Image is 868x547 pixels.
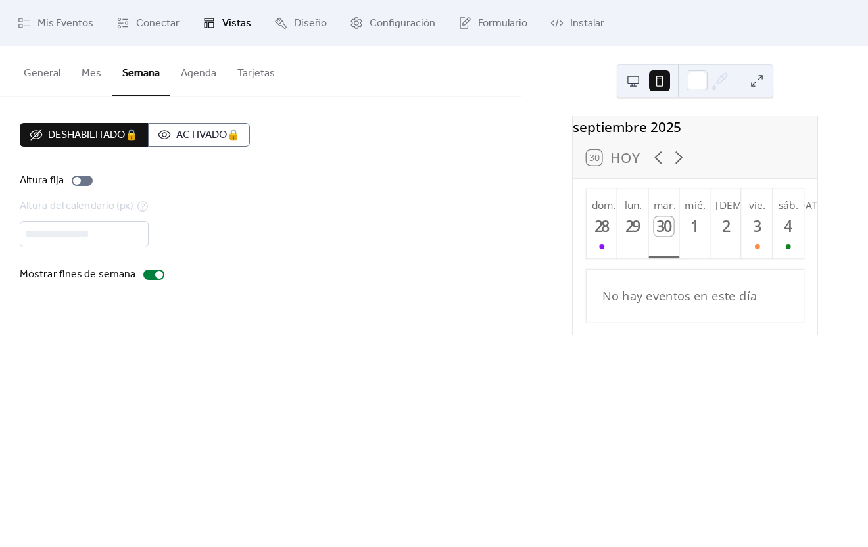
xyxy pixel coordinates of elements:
[591,198,612,212] div: dom.
[448,5,537,41] a: Formulario
[747,216,766,235] div: 3
[340,5,445,41] a: Configuración
[8,5,103,41] a: Mis Eventos
[264,5,337,41] a: Diseño
[570,16,604,32] span: Instalar
[13,46,71,95] button: General
[654,198,675,212] div: mar.
[170,46,227,95] button: Agenda
[71,46,112,95] button: Mes
[107,5,189,41] a: Conectar
[20,173,64,189] div: Altura fija
[586,189,617,258] button: dom.28
[778,216,797,235] div: 4
[685,216,704,235] div: 1
[685,198,706,212] div: mié.
[622,198,643,212] div: lun.
[772,189,803,258] button: sáb.4
[294,16,327,32] span: Diseño
[592,216,611,235] div: 28
[136,16,180,32] span: Conectar
[648,189,679,258] button: mar.30
[777,198,798,212] div: sáb.
[716,216,735,235] div: 2
[715,198,736,212] div: [DEMOGRAPHIC_DATA].
[193,5,261,41] a: Vistas
[227,46,285,95] button: Tarjetas
[222,16,251,32] span: Vistas
[654,216,673,235] div: 30
[710,189,741,258] button: [DEMOGRAPHIC_DATA].2
[20,267,135,283] div: Mostrar fines de semana
[746,198,767,212] div: vie.
[370,16,435,32] span: Configuración
[617,189,648,258] button: lun.29
[478,16,527,32] span: Formulario
[679,189,710,258] button: mié.1
[741,189,772,258] button: vie.3
[541,5,614,41] a: Instalar
[573,116,817,137] div: septiembre 2025
[112,46,170,96] button: Semana
[589,275,802,316] div: No hay eventos en este día
[37,16,93,32] span: Mis Eventos
[623,216,642,235] div: 29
